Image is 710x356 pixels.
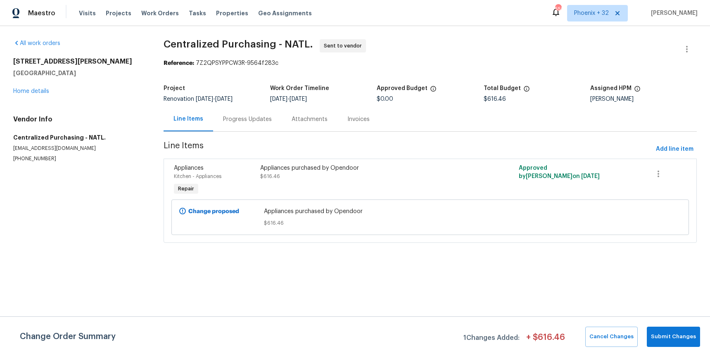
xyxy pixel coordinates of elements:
[106,9,131,17] span: Projects
[347,115,370,123] div: Invoices
[590,96,697,102] div: [PERSON_NAME]
[634,85,641,96] span: The hpm assigned to this work order.
[13,57,144,66] h2: [STREET_ADDRESS][PERSON_NAME]
[324,42,365,50] span: Sent to vendor
[173,115,203,123] div: Line Items
[270,96,287,102] span: [DATE]
[648,9,698,17] span: [PERSON_NAME]
[164,85,185,91] h5: Project
[574,9,609,17] span: Phoenix + 32
[215,96,233,102] span: [DATE]
[590,85,632,91] h5: Assigned HPM
[430,85,437,96] span: The total cost of line items that have been approved by both Opendoor and the Trade Partner. This...
[523,85,530,96] span: The total cost of line items that have been proposed by Opendoor. This sum includes line items th...
[174,174,221,179] span: Kitchen - Appliances
[196,96,213,102] span: [DATE]
[188,209,239,214] b: Change proposed
[377,85,427,91] h5: Approved Budget
[270,96,307,102] span: -
[175,185,197,193] span: Repair
[581,173,600,179] span: [DATE]
[260,174,280,179] span: $616.46
[189,10,206,16] span: Tasks
[264,219,597,227] span: $616.46
[653,142,697,157] button: Add line item
[258,9,312,17] span: Geo Assignments
[13,69,144,77] h5: [GEOGRAPHIC_DATA]
[216,9,248,17] span: Properties
[292,115,328,123] div: Attachments
[223,115,272,123] div: Progress Updates
[164,60,194,66] b: Reference:
[164,39,313,49] span: Centralized Purchasing - NATL.
[141,9,179,17] span: Work Orders
[13,88,49,94] a: Home details
[13,115,144,123] h4: Vendor Info
[164,59,697,67] div: 7Z2QPSYPPCW3R-9564f283c
[13,133,144,142] h5: Centralized Purchasing - NATL.
[264,207,597,216] span: Appliances purchased by Opendoor
[164,96,233,102] span: Renovation
[13,145,144,152] p: [EMAIL_ADDRESS][DOMAIN_NAME]
[290,96,307,102] span: [DATE]
[484,96,506,102] span: $616.46
[164,142,653,157] span: Line Items
[555,5,561,13] div: 559
[519,165,600,179] span: Approved by [PERSON_NAME] on
[28,9,55,17] span: Maestro
[484,85,521,91] h5: Total Budget
[377,96,393,102] span: $0.00
[656,144,693,154] span: Add line item
[270,85,329,91] h5: Work Order Timeline
[260,164,471,172] div: Appliances purchased by Opendoor
[196,96,233,102] span: -
[13,155,144,162] p: [PHONE_NUMBER]
[13,40,60,46] a: All work orders
[79,9,96,17] span: Visits
[174,165,204,171] span: Appliances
